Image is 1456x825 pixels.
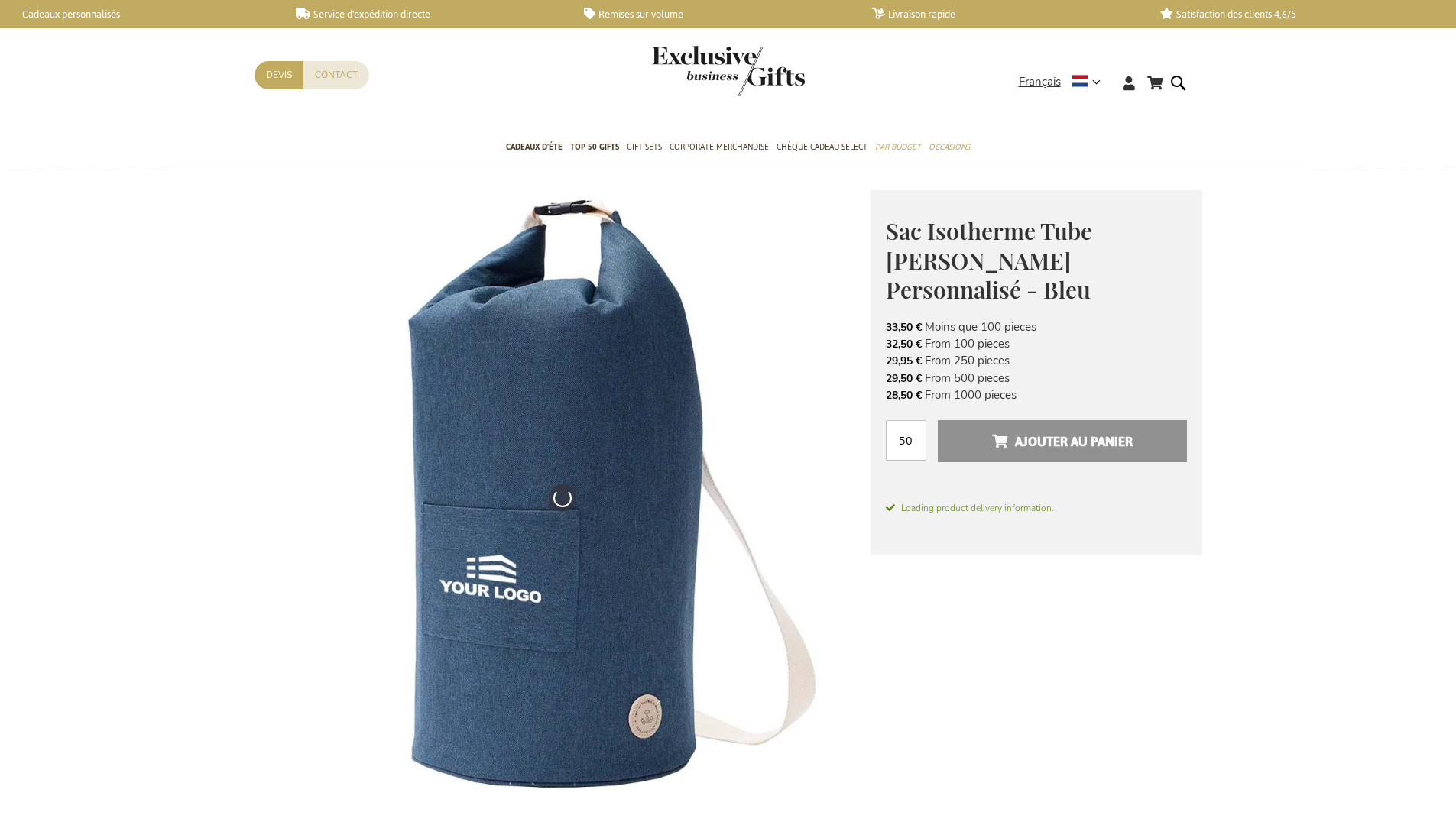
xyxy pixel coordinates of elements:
a: Gift Sets [627,129,662,167]
span: Loading product delivery information. [886,501,1187,515]
span: Occasions [929,139,970,155]
a: Chèque Cadeau Select [777,129,867,167]
a: Corporate Merchandise [670,129,769,167]
a: Par budget [875,129,921,167]
span: Sac Isotherme Tube [PERSON_NAME] Personnalisé - Bleu [886,215,1092,305]
li: From 100 pieces [886,335,1187,352]
span: TOP 50 Gifts [570,139,619,155]
li: From 1000 pieces [886,387,1187,403]
img: Peronalised Sortino Cooler Trunk - Blue [255,190,871,806]
img: Exclusive Business gifts logo [652,46,805,96]
span: Français [1019,73,1061,91]
span: 28,50 € [886,388,922,403]
input: Qté [886,420,926,461]
a: Contact [303,61,369,89]
span: Par budget [875,139,921,155]
a: Remises sur volume [584,8,848,21]
span: Chèque Cadeau Select [777,139,867,155]
li: Moins que 100 pieces [886,319,1187,335]
a: Satisfaction des clients 4,6/5 [1160,8,1424,21]
a: Service d'expédition directe [296,8,559,21]
span: Cadeaux D'Éte [506,139,563,155]
span: 32,50 € [886,337,922,351]
span: Corporate Merchandise [670,139,769,155]
a: Cadeaux personnalisés [8,8,271,21]
span: 29,50 € [886,371,922,386]
a: Cadeaux D'Éte [506,129,563,167]
a: Devis [255,61,303,89]
a: Livraison rapide [872,8,1136,21]
li: From 500 pieces [886,370,1187,387]
li: From 250 pieces [886,352,1187,369]
a: store logo [652,46,728,96]
span: 33,50 € [886,320,922,335]
span: 29,95 € [886,354,922,368]
span: Gift Sets [627,139,662,155]
a: TOP 50 Gifts [570,129,619,167]
a: Occasions [929,129,970,167]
